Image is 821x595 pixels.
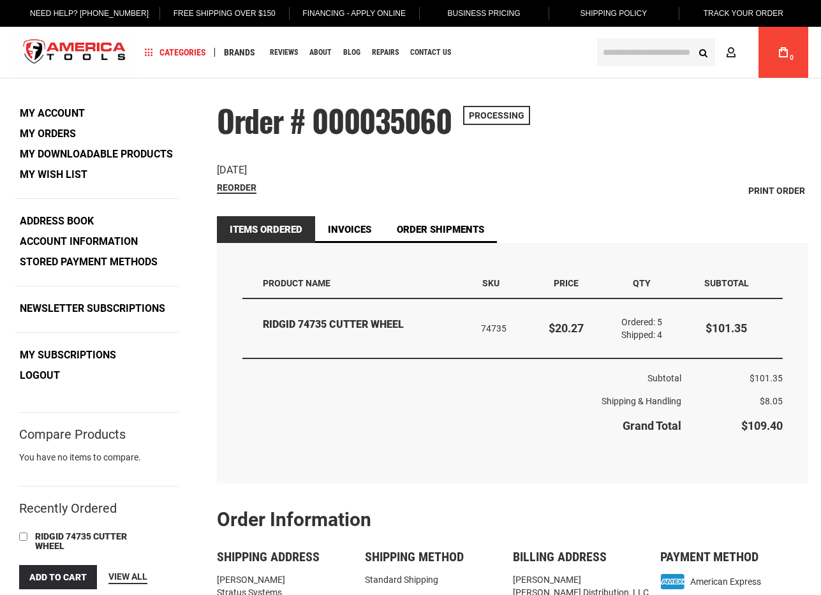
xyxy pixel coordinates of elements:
[19,429,126,440] strong: Compare Products
[217,164,247,176] span: [DATE]
[750,373,783,383] span: $101.35
[242,268,472,298] th: Product Name
[217,182,256,193] span: Reorder
[660,549,758,564] span: Payment Method
[365,549,464,564] span: Shipping Method
[139,44,212,61] a: Categories
[748,186,805,196] span: Print Order
[621,330,657,340] span: Shipped
[145,48,206,57] span: Categories
[217,216,315,243] strong: Items Ordered
[15,124,80,143] a: My Orders
[263,318,463,332] strong: RIDGID 74735 CUTTER WHEEL
[602,268,681,298] th: Qty
[472,268,531,298] th: SKU
[681,268,783,298] th: Subtotal
[790,54,794,61] span: 0
[621,317,657,327] span: Ordered
[410,48,451,56] span: Contact Us
[19,451,179,476] div: You have no items to compare.
[657,317,662,327] span: 5
[19,501,117,516] strong: Recently Ordered
[15,165,92,184] a: My Wish List
[270,48,298,56] span: Reviews
[745,181,808,200] a: Print Order
[217,98,452,143] span: Order # 000035060
[242,390,681,413] th: Shipping & Handling
[19,565,97,589] button: Add to Cart
[690,569,761,594] span: American Express
[15,232,142,251] a: Account Information
[549,321,584,335] span: $20.27
[304,44,337,61] a: About
[108,570,147,584] a: View All
[760,396,783,406] span: $8.05
[218,44,261,61] a: Brands
[343,48,360,56] span: Blog
[657,330,662,340] span: 4
[366,44,404,61] a: Repairs
[337,44,366,61] a: Blog
[29,572,87,582] span: Add to Cart
[242,358,681,390] th: Subtotal
[217,508,371,531] strong: Order Information
[15,253,162,272] a: Stored Payment Methods
[384,216,497,243] a: Order Shipments
[691,40,715,64] button: Search
[32,530,159,554] a: RIDGID 74735 CUTTER WHEEL
[15,346,121,365] a: My Subscriptions
[35,531,127,551] span: RIDGID 74735 CUTTER WHEEL
[15,299,170,318] a: Newsletter Subscriptions
[581,9,647,18] span: Shipping Policy
[365,573,513,586] div: Standard Shipping
[623,419,681,432] strong: Grand Total
[660,574,685,589] img: amex.png
[309,48,332,56] span: About
[513,549,607,564] span: Billing Address
[15,104,89,123] a: My Account
[741,419,783,432] span: $109.40
[13,29,137,77] a: store logo
[315,216,384,243] a: Invoices
[706,321,747,335] span: $101.35
[224,48,255,57] span: Brands
[463,106,530,125] span: Processing
[15,366,64,385] a: Logout
[472,299,531,358] td: 74735
[264,44,304,61] a: Reviews
[217,182,256,194] a: Reorder
[15,145,177,164] a: My Downloadable Products
[217,549,320,564] span: Shipping Address
[15,212,98,231] a: Address Book
[20,128,76,140] strong: My Orders
[404,44,457,61] a: Contact Us
[771,27,795,78] a: 0
[108,571,147,582] span: View All
[531,268,602,298] th: Price
[13,29,137,77] img: America Tools
[372,48,399,56] span: Repairs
